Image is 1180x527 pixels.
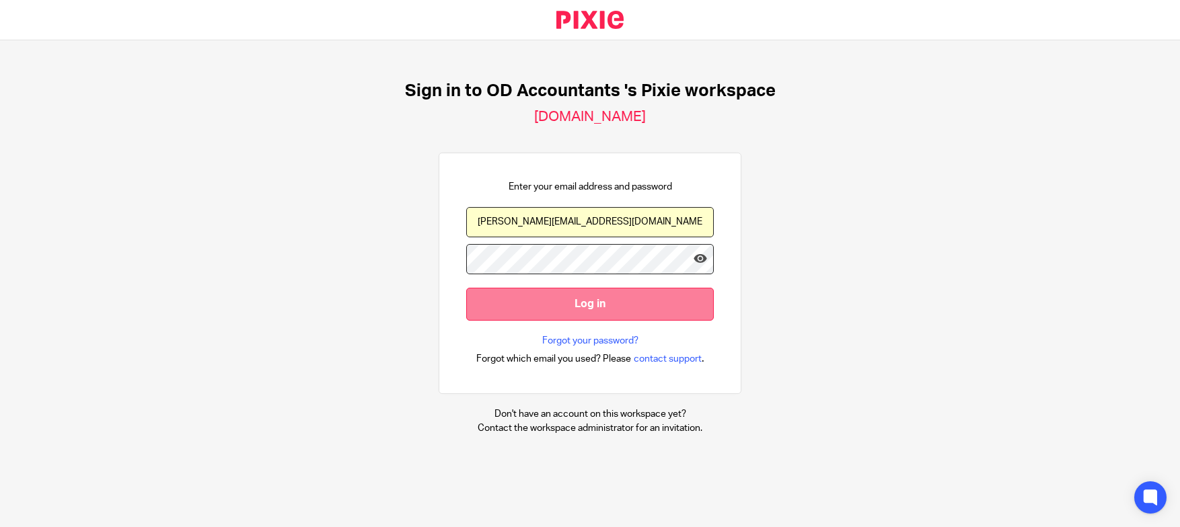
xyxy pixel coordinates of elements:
a: Forgot your password? [542,334,638,348]
h1: Sign in to OD Accountants 's Pixie workspace [405,81,776,102]
span: Forgot which email you used? Please [476,352,631,366]
p: Don't have an account on this workspace yet? [478,407,702,421]
p: Contact the workspace administrator for an invitation. [478,421,702,435]
div: . [476,351,704,366]
span: contact support [634,352,702,366]
h2: [DOMAIN_NAME] [534,108,646,126]
input: name@example.com [466,207,714,237]
p: Enter your email address and password [509,180,672,194]
input: Log in [466,288,714,321]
